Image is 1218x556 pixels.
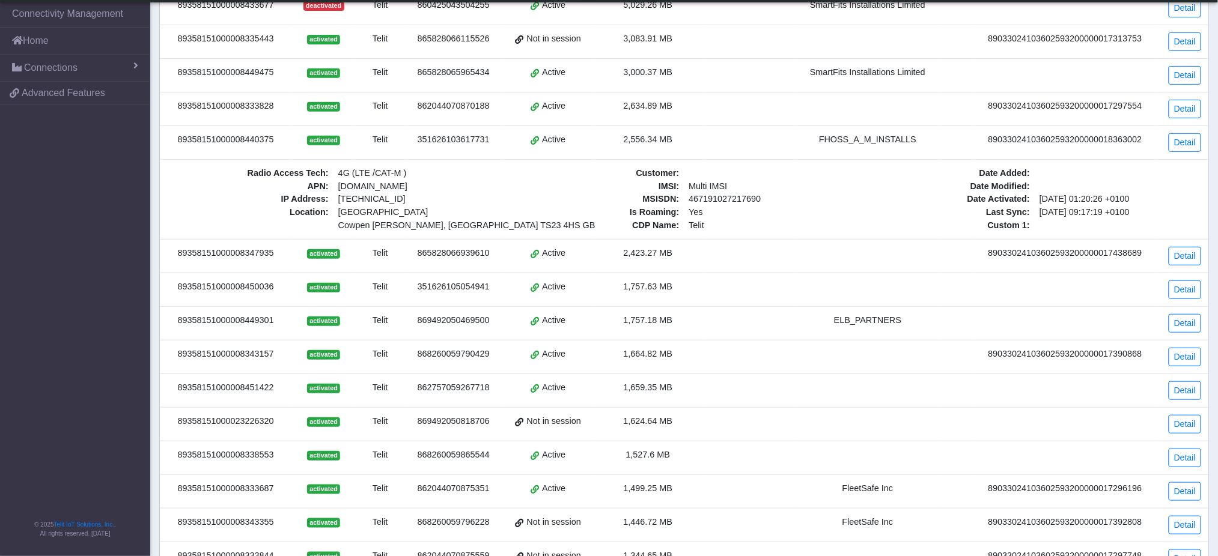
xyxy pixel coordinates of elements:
[624,34,673,43] span: 3,083.91 MB
[363,516,397,529] div: Telit
[363,415,397,428] div: Telit
[624,315,673,325] span: 1,757.18 MB
[527,32,581,46] span: Not in session
[363,280,397,294] div: Telit
[802,482,934,495] div: FleetSafe Inc
[1169,247,1201,265] a: Detail
[167,247,284,260] div: 89358151000008347935
[363,32,397,46] div: Telit
[363,247,397,260] div: Telit
[363,348,397,361] div: Telit
[979,348,1151,361] div: 89033024103602593200000017390868
[412,516,495,529] div: 868260059796228
[363,449,397,462] div: Telit
[1169,381,1201,400] a: Detail
[542,133,565,147] span: Active
[542,381,565,394] span: Active
[333,180,500,193] span: [DOMAIN_NAME]
[979,516,1151,529] div: 89033024103602593200000017392808
[307,102,340,112] span: activated
[363,314,397,327] div: Telit
[624,416,673,426] span: 1,624.64 MB
[307,136,340,145] span: activated
[412,280,495,294] div: 351626105054941
[167,167,333,180] span: Radio Access Tech :
[167,348,284,361] div: 89358151000008343157
[54,521,114,528] a: Telit IoT Solutions, Inc.
[684,193,851,206] span: 467191027217690
[167,449,284,462] div: 89358151000008338553
[303,1,344,11] span: deactivated
[542,100,565,113] span: Active
[338,219,495,232] span: Cowpen [PERSON_NAME], [GEOGRAPHIC_DATA] TS23 4HS GB
[518,167,684,180] span: Customer :
[624,349,673,358] span: 1,664.82 MB
[167,100,284,113] div: 89358151000008333828
[624,483,673,493] span: 1,499.25 MB
[363,381,397,394] div: Telit
[802,133,934,147] div: FHOSS_A_M_INSTALLS
[1035,206,1201,219] span: [DATE] 09:17:19 +0100
[802,314,934,327] div: ELB_PARTNERS
[167,280,284,294] div: 89358151000008450036
[1169,348,1201,366] a: Detail
[412,482,495,495] div: 862044070875351
[542,348,565,361] span: Active
[412,247,495,260] div: 865828066939610
[518,180,684,193] span: IMSI :
[307,350,340,360] span: activated
[307,35,340,44] span: activated
[167,516,284,529] div: 89358151000008343355
[527,415,581,428] span: Not in session
[542,280,565,294] span: Active
[1169,449,1201,467] a: Detail
[412,415,495,428] div: 869492050818706
[542,247,565,260] span: Active
[307,68,340,78] span: activated
[979,100,1151,113] div: 89033024103602593200000017297554
[167,180,333,193] span: APN :
[307,283,340,292] span: activated
[1169,100,1201,118] a: Detail
[624,517,673,527] span: 1,446.72 MB
[412,100,495,113] div: 862044070870188
[684,180,851,193] span: Multi IMSI
[542,314,565,327] span: Active
[868,180,1035,193] span: Date Modified :
[626,450,671,459] span: 1,527.6 MB
[624,101,673,110] span: 2,634.89 MB
[1169,66,1201,85] a: Detail
[979,482,1151,495] div: 89033024103602593200000017296196
[363,482,397,495] div: Telit
[684,219,851,232] span: Telit
[689,207,703,217] span: Yes
[338,194,406,204] span: [TECHNICAL_ID]
[412,314,495,327] div: 869492050469500
[22,86,105,100] span: Advanced Features
[518,219,684,232] span: CDP Name :
[518,193,684,206] span: MSISDN :
[363,66,397,79] div: Telit
[527,516,581,529] span: Not in session
[167,133,284,147] div: 89358151000008440375
[307,518,340,528] span: activated
[1169,280,1201,299] a: Detail
[24,61,78,75] span: Connections
[1169,32,1201,51] a: Detail
[979,32,1151,46] div: 89033024103602593200000017313753
[412,449,495,462] div: 868260059865544
[1169,314,1201,333] a: Detail
[307,485,340,494] span: activated
[868,219,1035,232] span: Custom 1 :
[868,206,1035,219] span: Last Sync :
[307,451,340,461] span: activated
[167,193,333,206] span: IP Address :
[167,32,284,46] div: 89358151000008335443
[333,167,500,180] span: 4G (LTE /CAT-M )
[868,193,1035,206] span: Date Activated :
[542,66,565,79] span: Active
[979,133,1151,147] div: 89033024103602593200000018363002
[1169,516,1201,534] a: Detail
[1035,193,1201,206] span: [DATE] 01:20:26 +0100
[363,100,397,113] div: Telit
